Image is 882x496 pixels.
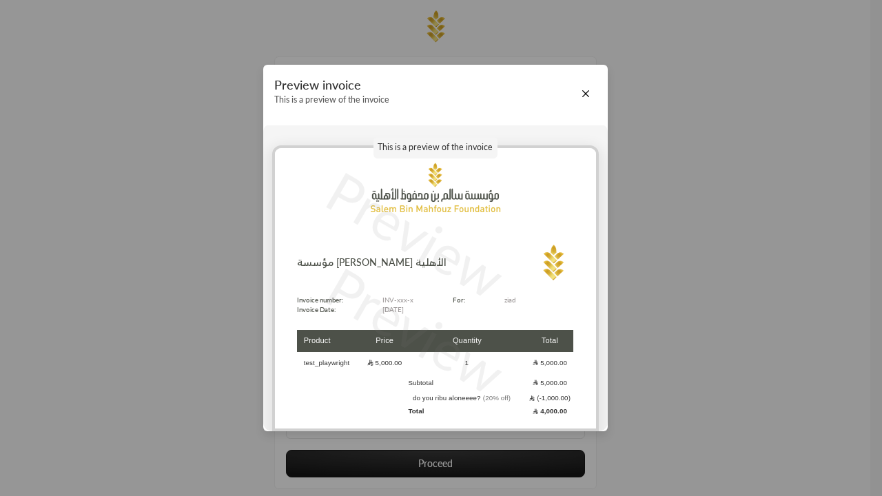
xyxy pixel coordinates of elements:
span: (20% off) [483,394,511,402]
td: (-1,000.00) [526,393,573,403]
td: do you ribu aloneeee? [408,393,526,403]
p: ziad [504,295,573,305]
img: Logo [532,242,573,284]
td: 5,000.00 [526,373,573,392]
td: 5,000.00 [361,353,408,372]
p: Preview invoice [274,78,389,93]
p: Preview [311,246,520,414]
th: Product [297,330,361,353]
table: Products [297,329,573,420]
p: Preview [311,150,520,318]
p: This is a preview of the invoice [373,137,498,159]
td: Subtotal [408,373,526,392]
p: مؤسسة [PERSON_NAME] الأهلية [297,256,447,270]
td: Total [408,404,526,418]
td: 5,000.00 [526,353,573,372]
p: This is a preview of the invoice [274,95,389,105]
p: Invoice Date: [297,304,343,315]
td: test_playwright [297,353,361,372]
img: hdromg_oukvb.png [275,148,596,231]
button: Close [578,86,593,101]
p: Invoice number: [297,295,343,305]
th: Total [526,330,573,353]
td: 4,000.00 [526,404,573,418]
